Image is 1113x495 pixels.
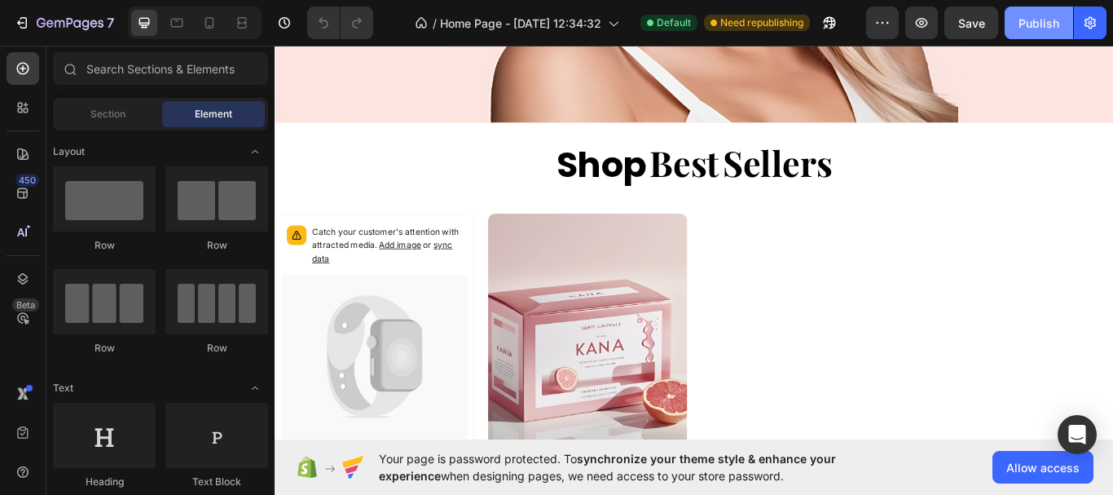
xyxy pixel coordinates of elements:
[958,16,985,30] span: Save
[107,13,114,33] p: 7
[1005,7,1073,39] button: Publish
[242,139,268,165] span: Toggle open
[275,42,1113,444] iframe: Design area
[53,475,156,489] div: Heading
[53,341,156,356] div: Row
[90,107,125,122] span: Section
[440,15,601,32] span: Home Page - [DATE] 12:34:32
[328,113,433,175] span: Shop
[1018,15,1059,32] div: Publish
[1006,459,1080,476] span: Allow access
[43,214,218,262] p: Catch your customer's attention with attracted media.
[307,7,373,39] div: Undo/Redo
[53,52,268,85] input: Search Sections & Elements
[379,452,836,483] span: synchronize your theme style & enhance your experience
[242,375,268,401] span: Toggle open
[165,238,268,253] div: Row
[12,298,39,312] div: Beta
[53,238,156,253] div: Row
[379,450,900,484] span: Your page is password protected. To when designing pages, we need access to your store password.
[1058,415,1097,454] div: Open Intercom Messenger
[657,15,691,30] span: Default
[15,174,39,187] div: 450
[992,451,1093,484] button: Allow access
[165,341,268,356] div: Row
[195,107,232,122] span: Element
[7,7,121,39] button: 7
[53,144,85,159] span: Layout
[437,111,518,172] span: Best
[944,7,998,39] button: Save
[433,15,437,32] span: /
[165,475,268,489] div: Text Block
[121,231,170,243] span: Add image
[521,111,649,172] span: Sellers
[720,15,803,30] span: Need republishing
[53,381,73,396] span: Text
